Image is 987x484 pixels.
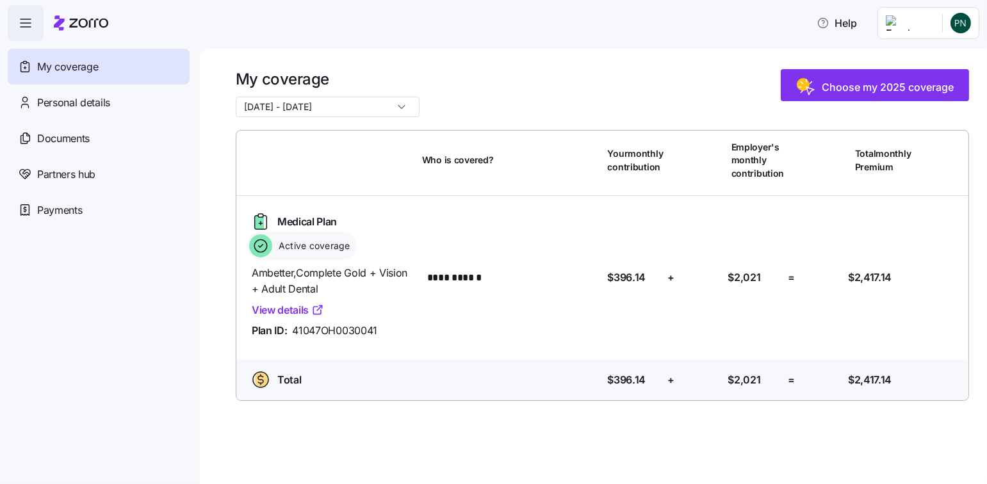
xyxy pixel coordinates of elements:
[855,147,911,173] span: Total monthly Premium
[252,302,324,318] a: View details
[422,154,494,166] span: Who is covered?
[275,239,350,252] span: Active coverage
[788,270,795,286] span: =
[728,372,760,388] span: $2,021
[788,372,795,388] span: =
[817,15,857,31] span: Help
[667,372,674,388] span: +
[277,214,337,230] span: Medical Plan
[781,69,969,101] button: Choose my 2025 coverage
[848,270,892,286] span: $2,417.14
[950,13,971,33] img: e83b0dfb2e42d1ad218cc1cef867454a
[236,69,420,89] h1: My coverage
[37,131,90,147] span: Documents
[8,156,190,192] a: Partners hub
[8,120,190,156] a: Documents
[886,15,932,31] img: Employer logo
[8,85,190,120] a: Personal details
[292,323,377,339] span: 41047OH0030041
[731,141,785,180] span: Employer's monthly contribution
[608,372,646,388] span: $396.14
[37,59,98,75] span: My coverage
[667,270,674,286] span: +
[37,202,82,218] span: Payments
[252,323,287,339] span: Plan ID:
[252,265,412,297] span: Ambetter , Complete Gold + Vision + Adult Dental
[277,372,301,388] span: Total
[37,95,110,111] span: Personal details
[728,270,760,286] span: $2,021
[608,147,664,173] span: Your monthly contribution
[806,10,867,36] button: Help
[848,372,892,388] span: $2,417.14
[8,49,190,85] a: My coverage
[822,79,954,95] span: Choose my 2025 coverage
[608,270,646,286] span: $396.14
[37,166,95,182] span: Partners hub
[8,192,190,228] a: Payments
